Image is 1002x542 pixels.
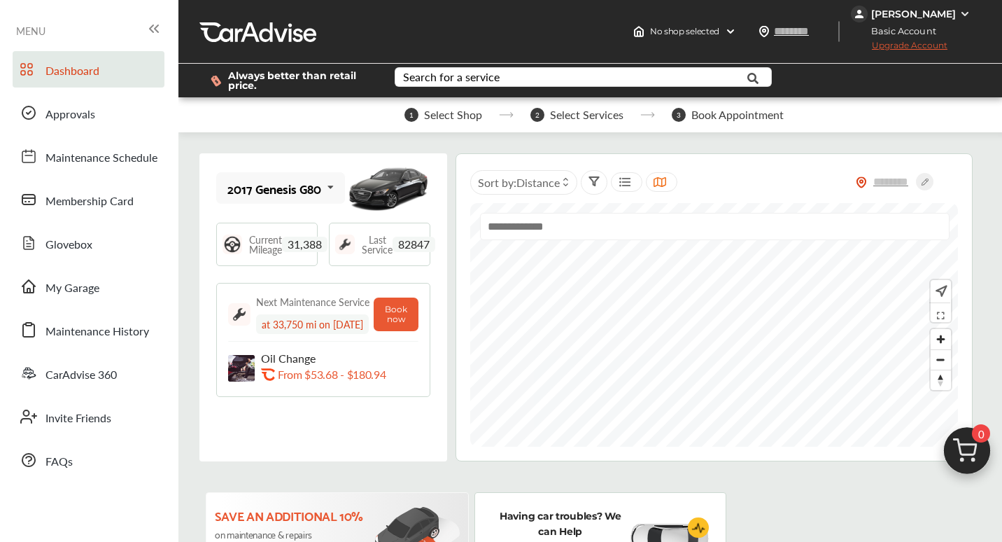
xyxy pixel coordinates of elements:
p: Oil Change [261,352,415,365]
p: From $53.68 - $180.94 [278,368,386,381]
img: steering_logo [223,235,242,254]
img: header-down-arrow.9dd2ce7d.svg [725,26,736,37]
img: dollor_label_vector.a70140d1.svg [211,75,221,87]
a: CarAdvise 360 [13,355,164,391]
span: No shop selected [650,26,719,37]
span: 31,388 [282,237,327,252]
a: Approvals [13,95,164,131]
img: cart_icon.3d0951e8.svg [933,421,1001,488]
span: MENU [16,25,45,36]
span: 82847 [393,237,435,252]
span: Maintenance Schedule [45,149,157,167]
img: jVpblrzwTbfkPYzPPzSLxeg0AAAAASUVORK5CYII= [851,6,868,22]
span: FAQs [45,453,73,471]
a: Maintenance Schedule [13,138,164,174]
a: Invite Friends [13,398,164,435]
img: maintenance_logo [335,235,355,254]
a: Dashboard [13,51,164,88]
span: Invite Friends [45,410,111,428]
img: border-line.da1032d4.svg [228,341,418,342]
p: on maintenance & repairs [215,529,375,540]
span: My Garage [45,279,99,298]
span: 1 [404,108,418,122]
div: 2017 Genesis G80 [227,181,321,195]
a: My Garage [13,268,164,305]
img: location_vector.a44bc228.svg [758,26,770,37]
a: Glovebox [13,225,164,261]
a: FAQs [13,442,164,478]
span: Approvals [45,106,95,124]
span: Dashboard [45,62,99,81]
span: Current Mileage [249,235,282,254]
a: Maintenance History [13,312,164,348]
span: Basic Account [852,24,947,39]
span: Book Appointment [691,109,784,121]
span: Select Shop [424,109,482,121]
span: 2 [530,108,544,122]
span: Membership Card [45,193,134,211]
img: oil-change-thumb.jpg [228,355,255,382]
img: maintenance_logo [228,303,250,326]
img: stepper-arrow.e24c07c6.svg [499,112,514,118]
span: Always better than retail price. [228,71,372,90]
span: Sort by : [478,174,560,190]
p: Having car troubles? We can Help [492,508,629,539]
img: mobile_11670_st0640_046.jpg [346,157,430,220]
img: stepper-arrow.e24c07c6.svg [640,112,655,118]
img: recenter.ce011a49.svg [933,284,947,299]
span: Glovebox [45,236,92,254]
span: 0 [972,424,990,443]
button: Reset bearing to north [931,370,951,390]
img: WGsFRI8htEPBVLJbROoPRyZpYNWhNONpIPPETTm6eUC0GeLEiAAAAAElFTkSuQmCC [959,8,971,20]
div: Next Maintenance Service [256,295,369,309]
p: Save an additional 10% [215,508,375,523]
img: location_vector_orange.38f05af8.svg [856,176,867,188]
img: header-home-logo.8d720a4f.svg [633,26,644,37]
div: [PERSON_NAME] [871,8,956,20]
div: Search for a service [403,71,500,83]
span: Zoom out [931,350,951,370]
span: CarAdvise 360 [45,366,117,384]
span: Select Services [550,109,623,121]
span: Last Service [362,235,393,254]
img: cardiogram-logo.18e20815.svg [688,517,709,538]
canvas: Map [470,203,958,447]
span: Maintenance History [45,323,149,341]
div: at 33,750 mi on [DATE] [256,314,369,334]
a: Membership Card [13,181,164,218]
button: Book now [374,298,418,331]
button: Zoom in [931,329,951,349]
img: header-divider.bc55588e.svg [838,21,840,42]
span: 3 [672,108,686,122]
span: Distance [516,174,560,190]
button: Zoom out [931,349,951,370]
span: Upgrade Account [851,40,947,57]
